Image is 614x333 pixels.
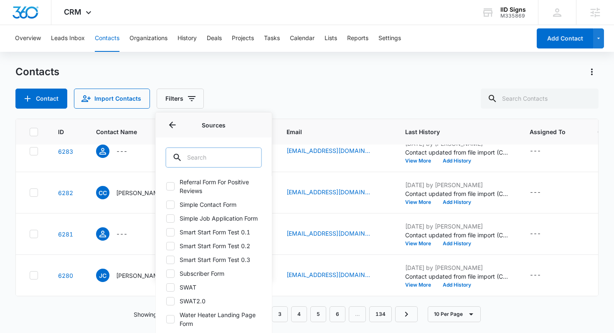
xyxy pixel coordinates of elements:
[310,306,326,322] a: Page 5
[405,148,510,157] p: Contact updated from file import (CRM LIST (FINAL EDIT) - CRM LIST (FINAL EDIT) (1).csv): -- Stre...
[166,269,262,278] label: Subscriber Form
[405,200,437,205] button: View More
[287,146,385,156] div: Email - tbuckman@westernpest.com - Select to Edit Field
[530,188,556,198] div: Assigned To - - Select to Edit Field
[291,306,307,322] a: Page 4
[58,127,64,136] span: ID
[272,306,288,322] a: Page 3
[157,89,204,109] button: Filters
[530,270,556,280] div: Assigned To - - Select to Edit Field
[405,263,510,272] p: [DATE] by [PERSON_NAME]
[405,180,510,189] p: [DATE] by [PERSON_NAME]
[166,121,262,130] p: Sources
[405,241,437,246] button: View More
[405,222,510,231] p: [DATE] by [PERSON_NAME]
[405,231,510,239] p: Contact updated from file import (CRM LIST (FINAL EDIT) - CRM LIST (FINAL EDIT) (1).csv): -- Stre...
[287,127,373,136] span: Email
[287,229,385,239] div: Email - ldmarcozzi9@gmail.com - Select to Edit Field
[58,189,73,196] a: Navigate to contact details page for Christina Carty
[481,89,599,109] input: Search Contacts
[64,8,81,16] span: CRM
[96,145,142,158] div: Contact Name - - Select to Edit Field
[287,270,370,279] a: [EMAIL_ADDRESS][DOMAIN_NAME]
[96,186,109,199] span: CC
[287,188,370,196] a: [EMAIL_ADDRESS][DOMAIN_NAME]
[166,297,262,305] label: SWAT2.0
[530,229,556,239] div: Assigned To - - Select to Edit Field
[96,269,179,282] div: Contact Name - Joe Coco - Select to Edit Field
[405,158,437,163] button: View More
[232,25,254,52] button: Projects
[287,188,385,198] div: Email - cartychristina0@gmail.com - Select to Edit Field
[437,158,477,163] button: Add History
[74,89,150,109] button: Import Contacts
[166,241,262,250] label: Smart Start Form Test 0.2
[166,255,262,264] label: Smart Start Form Test 0.3
[58,272,73,279] a: Navigate to contact details page for Joe Coco
[347,25,368,52] button: Reports
[116,147,127,155] p: ---
[166,118,179,132] button: Back
[264,25,280,52] button: Tasks
[96,227,142,241] div: Contact Name - - Select to Edit Field
[500,6,526,13] div: account name
[166,200,262,209] label: Simple Contact Form
[405,127,497,136] span: Last History
[395,306,418,322] a: Next Page
[166,147,262,168] input: Search
[530,146,541,156] div: ---
[207,25,222,52] button: Deals
[166,214,262,223] label: Simple Job Application Form
[369,306,392,322] a: Page 134
[405,272,510,281] p: Contact updated from file import (CRM LIST (FINAL EDIT) - CRM LIST (FINAL EDIT) (1).csv): -- Cont...
[134,310,198,319] p: Showing 1-10 of 1340
[530,270,541,280] div: ---
[116,188,164,197] p: [PERSON_NAME]
[96,269,109,282] span: JC
[166,178,262,195] label: Referral Form For Positive Reviews
[116,271,164,280] p: [PERSON_NAME]
[405,282,437,287] button: View More
[598,229,612,238] div: None
[51,25,85,52] button: Leads Inbox
[500,13,526,19] div: account id
[15,25,41,52] button: Overview
[166,228,262,236] label: Smart Start Form Test 0.1
[325,25,337,52] button: Lists
[530,146,556,156] div: Assigned To - - Select to Edit Field
[129,25,167,52] button: Organizations
[437,241,477,246] button: Add History
[598,188,612,196] div: None
[166,310,262,328] label: Water Heater Landing Page Form
[330,306,345,322] a: Page 6
[116,229,127,238] p: ---
[530,127,566,136] span: Assigned To
[58,148,73,155] a: Navigate to contact details page for tbuckman@westernpest.com
[290,25,315,52] button: Calendar
[537,28,593,48] button: Add Contact
[96,186,179,199] div: Contact Name - Christina Carty - Select to Edit Field
[178,25,197,52] button: History
[287,229,370,238] a: [EMAIL_ADDRESS][DOMAIN_NAME]
[58,231,73,238] a: Navigate to contact details page for ldmarcozzi9@gmail.com
[208,306,418,322] nav: Pagination
[437,200,477,205] button: Add History
[378,25,401,52] button: Settings
[405,189,510,198] p: Contact updated from file import (CRM LIST (FINAL EDIT) - CRM LIST (FINAL EDIT) (1).csv): -- Cont...
[598,146,612,155] div: None
[598,270,612,279] div: None
[287,146,370,155] a: [EMAIL_ADDRESS][DOMAIN_NAME]
[287,270,385,280] div: Email - jcoco@serenityonesource.com - Select to Edit Field
[585,65,599,79] button: Actions
[437,282,477,287] button: Add History
[530,229,541,239] div: ---
[95,25,119,52] button: Contacts
[96,127,167,136] span: Contact Name
[428,306,481,322] button: 10 Per Page
[530,188,541,198] div: ---
[15,89,67,109] button: Add Contact
[166,283,262,292] label: SWAT
[15,66,59,78] h1: Contacts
